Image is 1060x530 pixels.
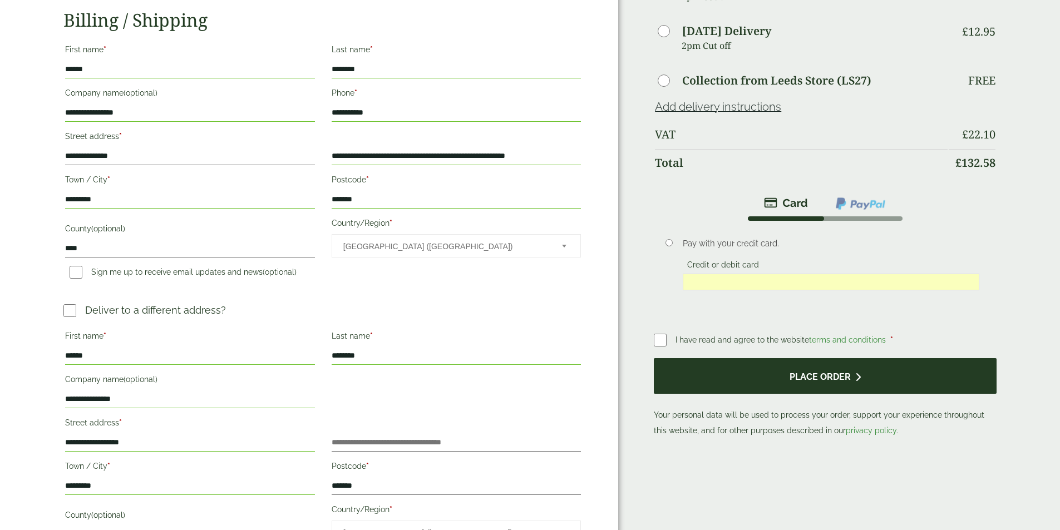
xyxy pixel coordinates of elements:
label: [DATE] Delivery [682,26,771,37]
abbr: required [366,175,369,184]
label: County [65,507,314,526]
p: Pay with your credit card. [683,237,979,250]
label: First name [65,42,314,61]
label: Street address [65,415,314,434]
span: United Kingdom (UK) [343,235,547,258]
span: (optional) [124,375,157,384]
label: Country/Region [332,215,581,234]
abbr: required [107,175,110,184]
abbr: required [103,45,106,54]
span: (optional) [91,511,125,519]
label: Postcode [332,458,581,477]
a: terms and conditions [809,335,886,344]
p: Deliver to a different address? [85,303,226,318]
abbr: required [890,335,893,344]
span: (optional) [263,268,297,276]
abbr: required [103,331,106,340]
bdi: 12.95 [962,24,995,39]
abbr: required [370,45,373,54]
label: Street address [65,128,314,147]
button: Place order [654,358,996,394]
span: £ [962,127,968,142]
label: Last name [332,328,581,347]
label: Credit or debit card [683,260,763,273]
span: £ [962,24,968,39]
span: £ [955,155,962,170]
a: Add delivery instructions [655,100,781,113]
label: Sign me up to receive email updates and news [65,268,301,280]
label: First name [65,328,314,347]
label: County [65,221,314,240]
label: Postcode [332,172,581,191]
abbr: required [390,219,392,227]
abbr: required [390,505,392,514]
a: privacy policy [846,426,896,435]
label: Collection from Leeds Store (LS27) [682,75,871,86]
label: Phone [332,85,581,104]
abbr: required [119,418,122,427]
p: Free [968,74,995,87]
span: I have read and agree to the website [676,335,888,344]
abbr: required [370,331,373,340]
img: stripe.png [764,196,808,210]
abbr: required [366,462,369,470]
th: Total [655,149,947,176]
label: Company name [65,85,314,104]
bdi: 22.10 [962,127,995,142]
input: Sign me up to receive email updates and news(optional) [70,266,82,279]
h2: Billing / Shipping [63,9,583,31]
abbr: required [107,462,110,470]
label: Town / City [65,458,314,477]
abbr: required [354,88,357,97]
span: Country/Region [332,234,581,257]
p: 2pm Cut off [682,37,947,54]
bdi: 132.58 [955,155,995,170]
iframe: To enrich screen reader interactions, please activate Accessibility in Grammarly extension settings [686,277,976,287]
span: (optional) [91,224,125,233]
label: Town / City [65,172,314,191]
th: VAT [655,121,947,148]
label: Company name [65,372,314,390]
abbr: required [119,132,122,141]
label: Last name [332,42,581,61]
span: (optional) [124,88,157,97]
label: Country/Region [332,502,581,521]
img: ppcp-gateway.png [835,196,886,211]
p: Your personal data will be used to process your order, support your experience throughout this we... [654,358,996,439]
